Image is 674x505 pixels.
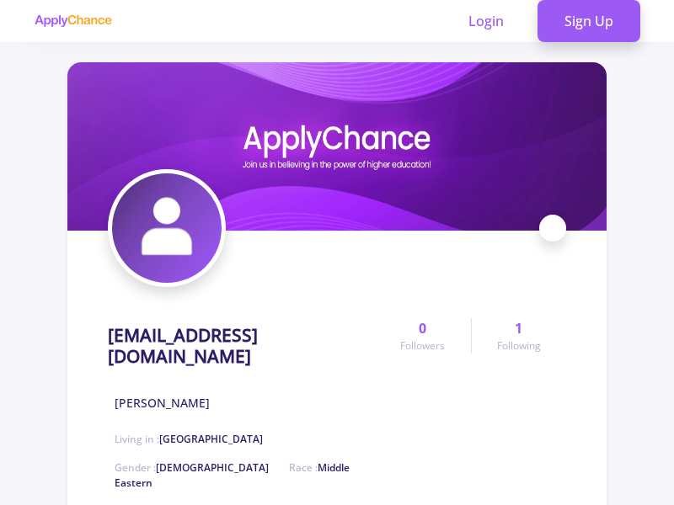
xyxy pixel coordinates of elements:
span: 1 [515,318,522,338]
span: Following [497,338,541,353]
span: [GEOGRAPHIC_DATA] [159,432,263,446]
img: sym1374@gmail.comavatar [112,173,222,283]
img: applychance logo text only [34,14,112,28]
span: Gender : [115,460,269,475]
a: 0Followers [375,318,470,353]
img: sym1374@gmail.comcover image [67,62,607,231]
span: 0 [419,318,426,338]
span: Middle Eastern [115,460,350,490]
span: [DEMOGRAPHIC_DATA] [156,460,269,475]
h1: [EMAIL_ADDRESS][DOMAIN_NAME] [108,325,375,367]
span: [PERSON_NAME] [115,394,210,412]
a: 1Following [471,318,566,353]
span: Living in : [115,432,263,446]
span: Followers [400,338,445,353]
span: Race : [115,460,350,490]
